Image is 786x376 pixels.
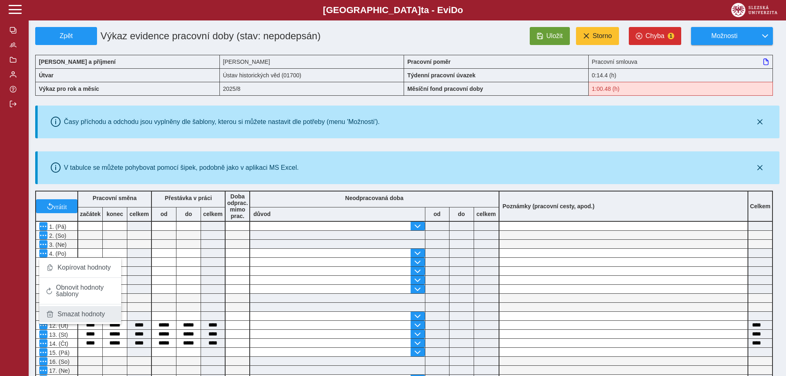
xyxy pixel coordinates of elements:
button: Menu [39,240,47,248]
span: Chyba [646,32,664,40]
b: [GEOGRAPHIC_DATA] a - Evi [25,5,761,16]
b: Útvar [39,72,54,79]
span: vrátit [53,203,67,209]
span: Uložit [547,32,563,40]
span: Možnosti [698,32,751,40]
span: Zpět [39,32,93,40]
b: do [449,211,474,217]
b: Přestávka v práci [165,195,212,201]
b: Týdenní pracovní úvazek [407,72,476,79]
span: 4. (Po) [47,250,66,257]
span: Storno [593,32,612,40]
b: Celkem [750,203,770,209]
span: Kopírovat hodnoty [58,264,111,271]
button: vrátit [36,199,77,213]
b: začátek [78,211,102,217]
b: Pracovní směna [93,195,136,201]
b: důvod [253,211,271,217]
div: Fond pracovní doby (1:00.48 h) a součet hodin (104 h) se neshodují! [589,82,773,96]
span: 3. (Ne) [47,241,67,248]
b: do [176,211,201,217]
span: Obnovit hodnoty šablony [56,284,115,297]
span: 17. (Ne) [47,367,70,374]
span: 1 [668,33,674,39]
span: t [421,5,424,15]
span: 12. (Út) [47,322,68,329]
button: Možnosti [691,27,757,45]
b: od [425,211,449,217]
span: 16. (So) [47,358,70,365]
button: Menu [39,357,47,365]
b: Výkaz pro rok a měsíc [39,86,99,92]
div: [PERSON_NAME] [220,55,404,68]
span: Smazat hodnoty [58,311,105,317]
button: Menu [39,366,47,374]
b: [PERSON_NAME] a příjmení [39,59,115,65]
button: Menu [39,231,47,239]
button: Storno [576,27,619,45]
button: Menu [39,348,47,356]
button: Menu [39,330,47,338]
b: Pracovní poměr [407,59,451,65]
button: Menu [39,321,47,329]
button: Menu [39,222,47,230]
div: Časy příchodu a odchodu jsou vyplněny dle šablony, kterou si můžete nastavit dle potřeby (menu 'M... [64,118,380,126]
button: Menu [39,249,47,257]
span: D [451,5,457,15]
button: Menu [39,339,47,347]
button: Zpět [35,27,97,45]
b: celkem [127,211,151,217]
h1: Výkaz evidence pracovní doby (stav: nepodepsán) [97,27,345,45]
div: Ústav historických věd (01700) [220,68,404,82]
b: konec [103,211,127,217]
b: celkem [474,211,499,217]
span: o [458,5,463,15]
button: Uložit [530,27,570,45]
b: Doba odprac. mimo prac. [227,193,248,219]
button: Chyba1 [629,27,681,45]
b: Měsíční fond pracovní doby [407,86,483,92]
b: Neodpracovaná doba [345,195,403,201]
div: V tabulce se můžete pohybovat pomocí šipek, podobně jako v aplikaci MS Excel. [64,164,299,171]
span: 15. (Pá) [47,349,70,356]
b: celkem [201,211,225,217]
span: 14. (Čt) [47,340,68,347]
div: Pracovní smlouva [589,55,773,68]
span: 13. (St) [47,331,68,338]
span: 1. (Pá) [47,223,66,230]
b: Poznámky (pracovní cesty, apod.) [499,203,598,209]
div: 2025/8 [220,82,404,96]
b: od [152,211,176,217]
img: logo_web_su.png [731,3,777,17]
span: 2. (So) [47,232,66,239]
div: 0:14.4 (h) [589,68,773,82]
